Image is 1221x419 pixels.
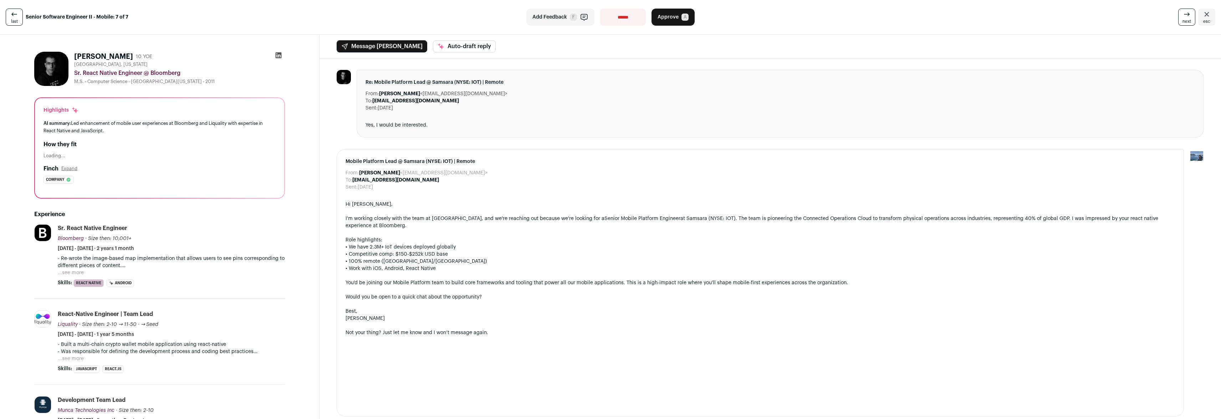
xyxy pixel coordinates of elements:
[79,322,137,327] span: · Size then: 2-10 → 11-50
[346,158,1175,165] span: Mobile Platform Lead @ Samsara (NYSE: IOT) | Remote
[58,365,72,372] span: Skills:
[35,397,51,413] img: 782cfd3c9d0e44dc1aa5f5ea81712b9ff89c3f5a5296b7154de76616440ef784
[35,314,51,324] img: f6e92192270dbd3d5ff81698c8fb18e1e23c31c8218e4a30351fd73f70984e11.png
[346,265,1175,272] div: • Work with iOS, Android, React Native
[44,119,276,134] div: Led enhancement of mobile user experiences at Bloomberg and Liquality with expertise in React Nat...
[58,236,84,241] span: Bloomberg
[58,355,84,362] button: ...see more
[58,310,153,318] div: React-Native Engineer | Team Lead
[681,14,689,21] span: A
[366,104,378,112] dt: Sent:
[346,169,359,177] dt: From:
[46,176,64,183] span: Company
[359,169,487,177] dd: <[EMAIL_ADDRESS][DOMAIN_NAME]>
[58,269,84,276] button: ...see more
[346,258,1175,265] div: • 100% remote ([GEOGRAPHIC_DATA]/[GEOGRAPHIC_DATA])
[366,97,372,104] dt: To:
[346,293,1175,301] div: Would you be open to a quick chat about the opportunity?
[604,216,680,221] a: Senior Mobile Platform Engineer
[61,166,77,172] button: Expand
[532,14,567,21] span: Add Feedback
[44,121,71,126] span: AI summary:
[1190,149,1204,163] img: 17109629-medium_jpg
[658,14,679,21] span: Approve
[74,62,148,67] span: [GEOGRAPHIC_DATA], [US_STATE]
[337,40,427,52] button: Message [PERSON_NAME]
[73,365,99,373] li: JavaScript
[378,104,393,112] dd: [DATE]
[102,365,124,373] li: React.js
[74,69,285,77] div: Sr. React Native Engineer @ Bloomberg
[74,52,133,62] h1: [PERSON_NAME]
[1198,9,1215,26] a: Close
[358,184,373,191] dd: [DATE]
[73,279,104,287] li: React Native
[136,53,152,60] div: 10 YOE
[141,322,159,327] span: → Seed
[58,341,285,348] p: - Built a multi-chain crypto wallet mobile application using react-native
[35,225,51,241] img: ae4061603cf2275023e3badc7f978f70355145dda861bbe70d25915f791253b3.jpg
[359,170,400,175] b: [PERSON_NAME]
[107,279,134,287] li: Android
[372,98,459,103] b: [EMAIL_ADDRESS][DOMAIN_NAME]
[366,79,1195,86] span: Re: Mobile Platform Lead @ Samsara (NYSE: IOT) | Remote
[74,79,285,85] div: M.S. - Computer Science - [GEOGRAPHIC_DATA][US_STATE] - 2011
[26,14,128,21] strong: Senior Software Engineer II - Mobile: 7 of 7
[379,90,507,97] dd: <[EMAIL_ADDRESS][DOMAIN_NAME]>
[379,91,420,96] b: [PERSON_NAME]
[58,279,72,286] span: Skills:
[1182,19,1191,24] span: next
[58,255,285,269] p: - Re-wrote the image-based map implementation that allows users to see pins corresponding to diff...
[58,331,134,338] span: [DATE] - [DATE] · 1 year 5 months
[346,308,1175,315] div: Best,
[346,279,1175,286] div: You'd be joining our Mobile Platform team to build core frameworks and tooling that power all our...
[58,322,78,327] span: Liquality
[346,329,1175,336] div: Not your thing? Just let me know and I won’t message again.
[346,251,1175,258] div: • Competitive comp: $150-$252k USD base
[58,348,285,355] p: - Was responsible for defining the development process and coding best practices
[34,52,68,86] img: 23943f3399fd3bc322d58b2b71fbb3f472a1a91a1f62dc2adc947d3c09ce663b.jpg
[1203,19,1210,24] span: esc
[44,140,276,149] h2: How they fit
[58,396,126,404] div: Development Team Lead
[346,244,1175,251] div: • We have 2.3M+ IoT devices deployed globally
[138,321,139,328] span: ·
[58,245,134,252] span: [DATE] - [DATE] · 2 years 1 month
[58,408,114,413] span: Munca Technologies Inc
[58,224,127,232] div: Sr. React Native Engineer
[44,164,58,173] h2: Finch
[34,210,285,219] h2: Experience
[570,14,577,21] span: F
[346,184,358,191] dt: Sent:
[346,215,1175,229] div: I'm working closely with the team at [GEOGRAPHIC_DATA], and we're reaching out because we're look...
[44,107,79,114] div: Highlights
[85,236,131,241] span: · Size then: 10,001+
[44,153,276,159] div: Loading...
[1178,9,1195,26] a: next
[433,40,496,52] button: Auto-draft reply
[346,236,1175,244] div: Role highlights:
[11,19,18,24] span: last
[6,9,23,26] a: last
[346,201,1175,208] div: Hi [PERSON_NAME],
[366,122,1195,129] div: Yes, I would be interested.
[337,70,351,84] img: 23943f3399fd3bc322d58b2b71fbb3f472a1a91a1f62dc2adc947d3c09ce663b.jpg
[346,315,1175,322] div: [PERSON_NAME]
[526,9,594,26] button: Add Feedback F
[116,408,154,413] span: · Size then: 2-10
[352,178,439,183] b: [EMAIL_ADDRESS][DOMAIN_NAME]
[652,9,695,26] button: Approve A
[346,177,352,184] dt: To:
[366,90,379,97] dt: From:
